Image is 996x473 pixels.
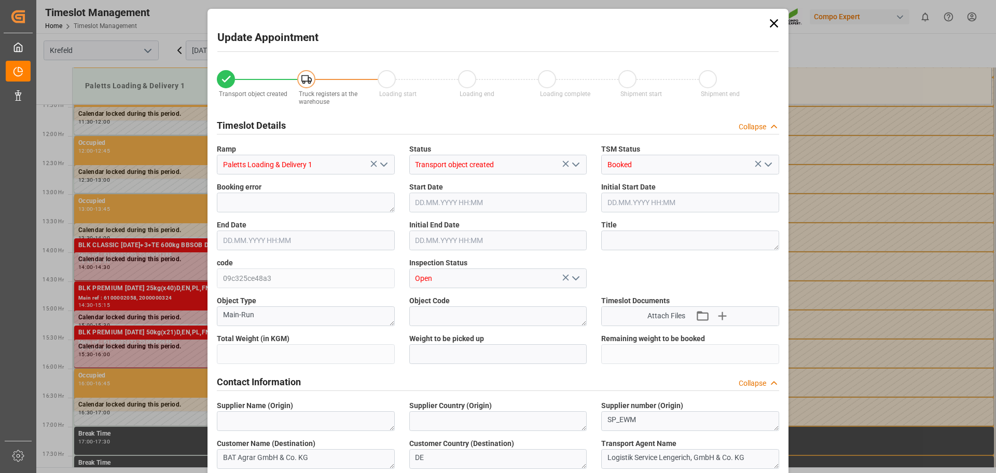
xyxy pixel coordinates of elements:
[409,155,587,174] input: Type to search/select
[409,438,514,449] span: Customer Country (Destination)
[217,400,293,411] span: Supplier Name (Origin)
[217,333,289,344] span: Total Weight (in KGM)
[739,378,766,389] div: Collapse
[217,144,236,155] span: Ramp
[701,90,740,98] span: Shipment end
[409,449,587,469] textarea: DE
[217,295,256,306] span: Object Type
[759,157,775,173] button: open menu
[601,144,640,155] span: TSM Status
[217,182,261,193] span: Booking error
[601,411,779,431] textarea: SP_EWM
[409,182,443,193] span: Start Date
[217,449,395,469] textarea: BAT Agrar GmbH & Co. KG
[217,438,315,449] span: Customer Name (Destination)
[219,90,287,98] span: Transport object created
[409,220,460,231] span: Initial End Date
[601,438,676,449] span: Transport Agent Name
[299,90,357,105] span: Truck registers at the warehouse
[601,295,670,306] span: Timeslot Documents
[601,182,656,193] span: Initial Start Date
[217,220,246,231] span: End Date
[568,271,583,287] button: open menu
[601,449,779,469] textarea: Logistik Service Lengerich, GmbH & Co. KG
[409,258,467,268] span: Inspection Status
[379,90,417,98] span: Loading start
[601,193,779,212] input: DD.MM.YYYY HH:MM
[217,231,395,250] input: DD.MM.YYYY HH:MM
[409,193,587,212] input: DD.MM.YYYY HH:MM
[601,220,617,231] span: Title
[409,400,492,411] span: Supplier Country (Origin)
[409,144,431,155] span: Status
[601,333,705,344] span: Remaining weight to be booked
[217,375,301,389] h2: Contact Information
[409,333,484,344] span: Weight to be picked up
[568,157,583,173] button: open menu
[217,155,395,174] input: Type to search/select
[601,400,683,411] span: Supplier number (Origin)
[409,295,450,306] span: Object Code
[375,157,391,173] button: open menu
[739,121,766,132] div: Collapse
[540,90,590,98] span: Loading complete
[647,310,685,321] span: Attach Files
[217,258,233,268] span: code
[217,30,319,46] h2: Update Appointment
[217,306,395,326] textarea: Main-Run
[460,90,494,98] span: Loading end
[620,90,662,98] span: Shipment start
[409,231,587,250] input: DD.MM.YYYY HH:MM
[217,118,286,132] h2: Timeslot Details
